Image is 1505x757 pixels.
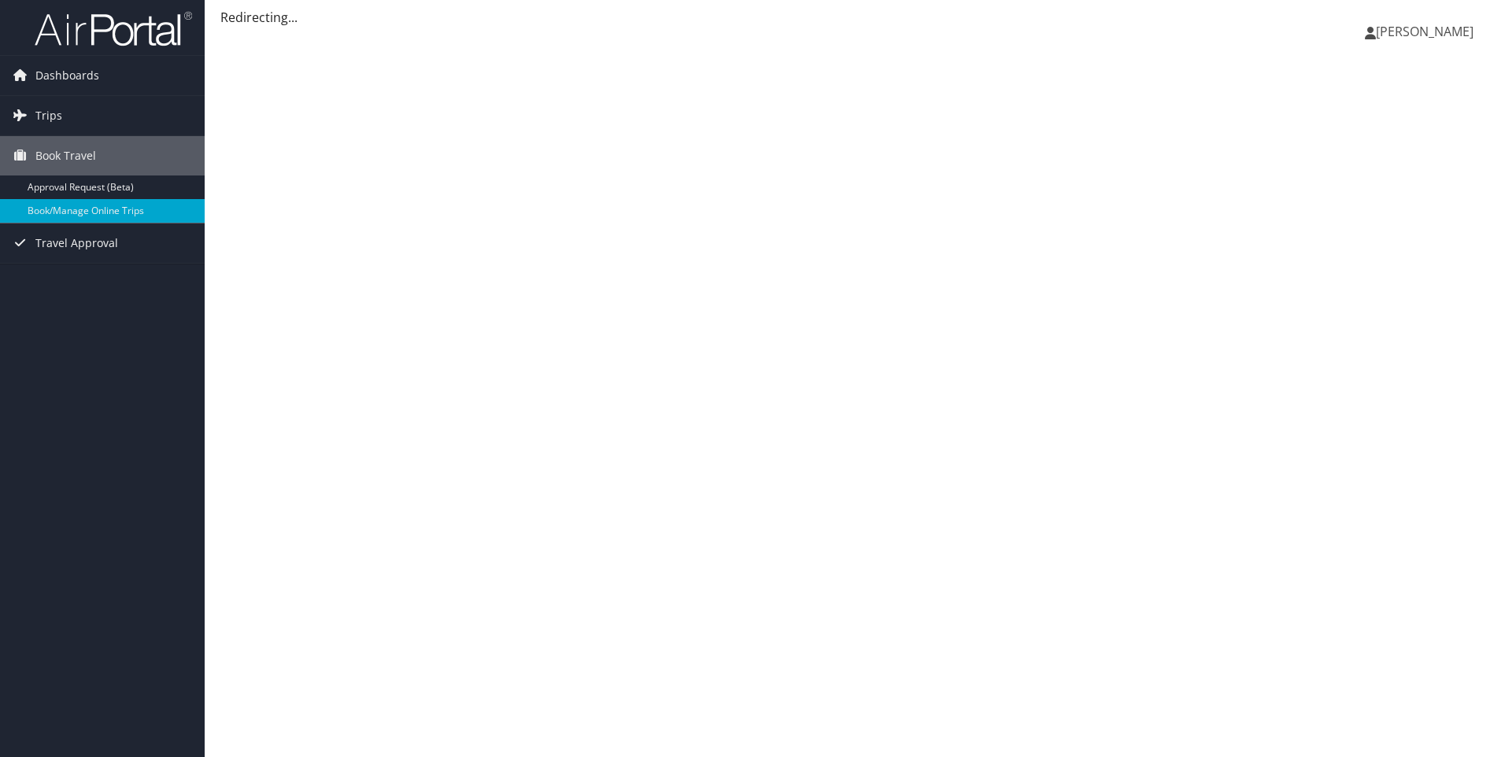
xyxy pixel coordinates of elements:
[35,56,99,95] span: Dashboards
[35,96,62,135] span: Trips
[35,223,118,263] span: Travel Approval
[35,136,96,175] span: Book Travel
[35,10,192,47] img: airportal-logo.png
[1376,23,1474,40] span: [PERSON_NAME]
[220,8,1489,27] div: Redirecting...
[1365,8,1489,55] a: [PERSON_NAME]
